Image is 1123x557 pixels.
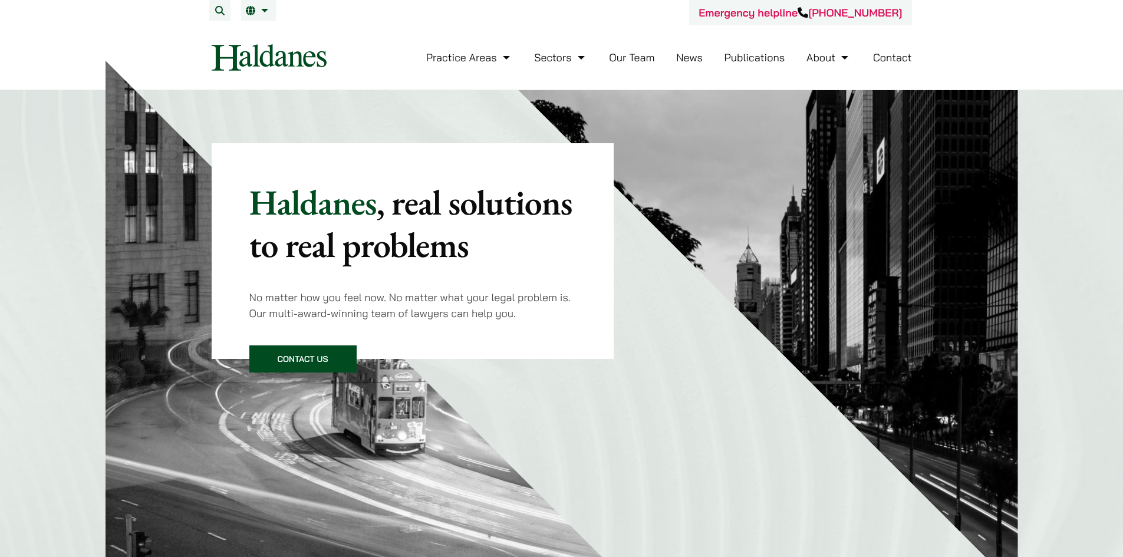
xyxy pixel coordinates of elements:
[249,179,572,268] mark: , real solutions to real problems
[724,51,785,64] a: Publications
[873,51,912,64] a: Contact
[249,289,577,321] p: No matter how you feel now. No matter what your legal problem is. Our multi-award-winning team of...
[249,345,357,373] a: Contact Us
[609,51,654,64] a: Our Team
[534,51,587,64] a: Sectors
[246,6,271,15] a: EN
[806,51,851,64] a: About
[249,181,577,266] p: Haldanes
[212,44,327,71] img: Logo of Haldanes
[426,51,513,64] a: Practice Areas
[676,51,703,64] a: News
[699,6,902,19] a: Emergency helpline[PHONE_NUMBER]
